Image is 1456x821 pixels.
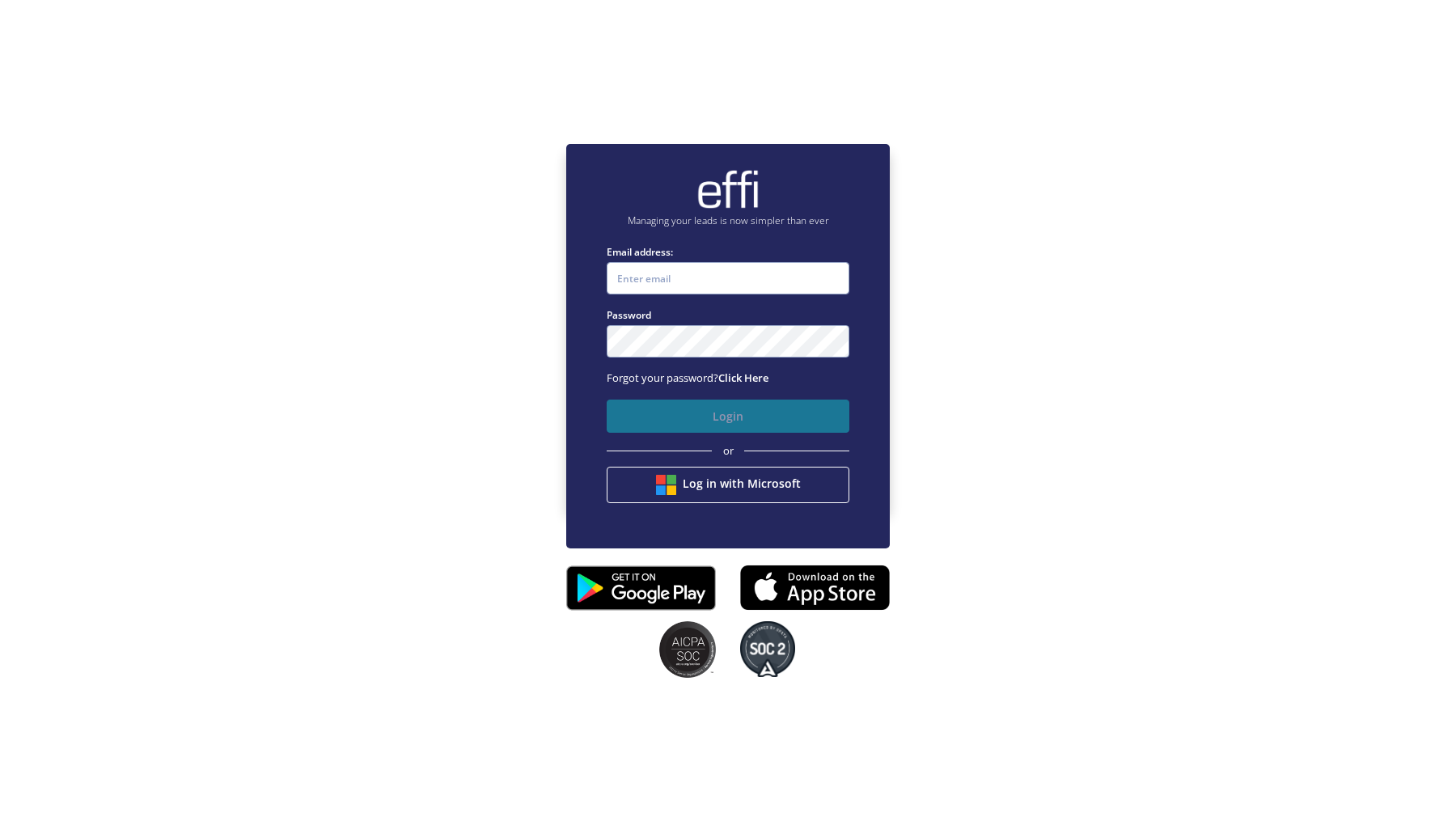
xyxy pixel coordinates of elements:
img: brand-logo.ec75409.png [696,169,760,209]
span: or [723,443,734,459]
img: btn google [656,475,676,495]
a: Click Here [718,370,768,385]
input: Enter email [607,262,849,294]
img: playstore.0fabf2e.png [566,555,716,621]
img: SOC2 badges [740,621,795,678]
img: SOC2 badges [659,621,716,678]
button: Login [607,400,849,433]
button: Log in with Microsoft [607,467,849,503]
label: Email address: [607,244,849,260]
label: Password [607,307,849,323]
p: Managing your leads is now simpler than ever [607,214,849,228]
span: Forgot your password? [607,370,768,385]
img: appstore.8725fd3.png [740,560,890,615]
